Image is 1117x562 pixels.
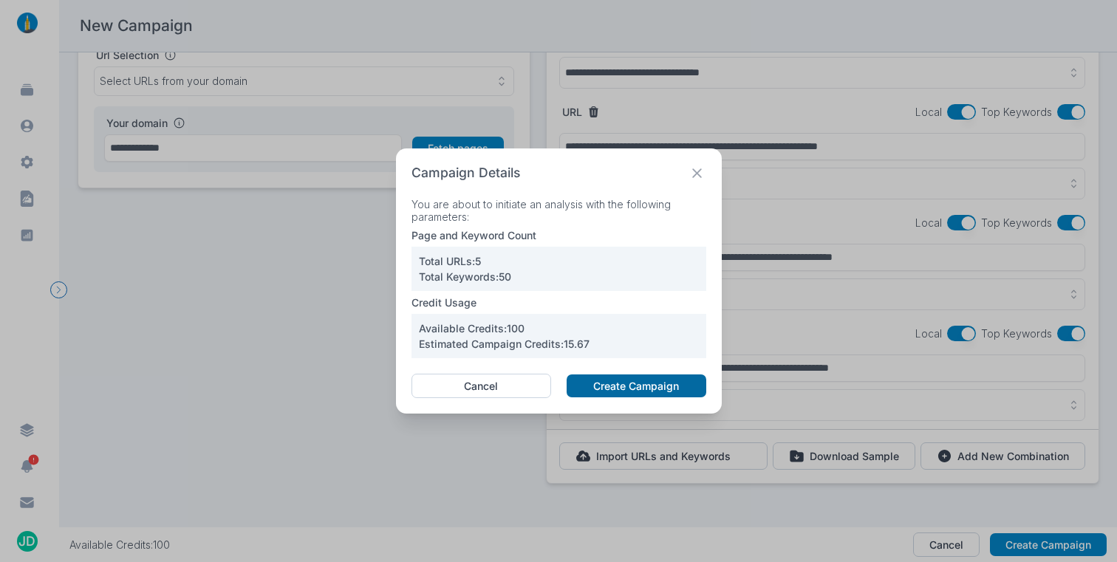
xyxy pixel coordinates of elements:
p: Available Credits: 100 [419,322,698,335]
p: You are about to initiate an analysis with the following parameters: [411,198,706,224]
button: Create Campaign [567,374,706,398]
p: Page and Keyword Count [411,229,706,247]
button: Cancel [411,374,552,399]
p: Credit Usage [411,296,706,315]
p: Estimated Campaign Credits: 15.67 [419,337,698,351]
p: Total Keywords: 50 [419,270,698,284]
h2: Campaign Details [411,164,520,182]
p: Total URLs: 5 [419,255,698,268]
